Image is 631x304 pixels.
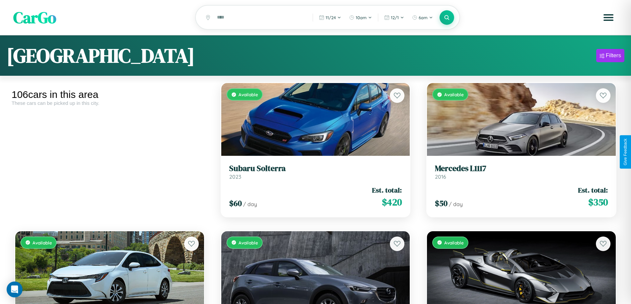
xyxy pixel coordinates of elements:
[435,164,608,173] h3: Mercedes L1117
[444,240,464,245] span: Available
[229,164,402,180] a: Subaru Solterra2023
[238,240,258,245] span: Available
[606,52,621,59] div: Filters
[7,282,23,297] div: Open Intercom Messenger
[419,15,428,20] span: 6am
[435,198,447,209] span: $ 50
[243,201,257,207] span: / day
[435,164,608,180] a: Mercedes L11172016
[229,198,242,209] span: $ 60
[578,185,608,195] span: Est. total:
[32,240,52,245] span: Available
[229,173,241,180] span: 2023
[435,173,446,180] span: 2016
[326,15,336,20] span: 11 / 24
[409,12,436,23] button: 6am
[12,100,208,106] div: These cars can be picked up in this city.
[229,164,402,173] h3: Subaru Solterra
[12,89,208,100] div: 106 cars in this area
[391,15,399,20] span: 12 / 1
[588,195,608,209] span: $ 350
[381,12,407,23] button: 12/1
[623,139,628,165] div: Give Feedback
[444,92,464,97] span: Available
[599,8,618,27] button: Open menu
[7,42,195,69] h1: [GEOGRAPHIC_DATA]
[238,92,258,97] span: Available
[316,12,344,23] button: 11/24
[372,185,402,195] span: Est. total:
[596,49,624,62] button: Filters
[382,195,402,209] span: $ 420
[449,201,463,207] span: / day
[356,15,367,20] span: 10am
[13,7,56,28] span: CarGo
[346,12,375,23] button: 10am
